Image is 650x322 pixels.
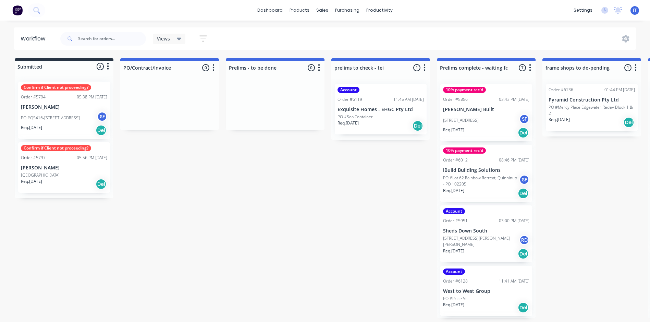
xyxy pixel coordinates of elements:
[623,117,634,128] div: Del
[549,117,570,123] p: Req. [DATE]
[21,84,91,91] div: Confirm if Client not proceeding?
[412,120,423,131] div: Del
[21,124,42,131] p: Req. [DATE]
[499,157,529,163] div: 08:46 PM [DATE]
[18,142,110,193] div: Confirm if Client not proceeding?Order #579705:56 PM [DATE][PERSON_NAME][GEOGRAPHIC_DATA]Req.[DAT...
[549,97,635,103] p: Pyramid Construction Pty Ltd
[21,104,107,110] p: [PERSON_NAME]
[21,178,42,184] p: Req. [DATE]
[363,5,396,15] div: productivity
[519,175,529,185] div: SF
[499,96,529,103] div: 03:43 PM [DATE]
[443,269,465,275] div: Account
[338,120,359,126] p: Req. [DATE]
[338,96,362,103] div: Order #6119
[18,82,110,139] div: Confirm if Client not proceeding?Order #579405:38 PM [DATE][PERSON_NAME]PO #Q5416-[STREET_ADDRESS...
[12,5,23,15] img: Factory
[313,5,332,15] div: sales
[440,266,532,316] div: AccountOrder #612811:41 AM [DATE]West to West GroupPO #Price StReq.[DATE]Del
[499,218,529,224] div: 03:00 PM [DATE]
[518,302,529,313] div: Del
[443,147,486,154] div: 10% payment rec'd
[440,145,532,202] div: 10% payment rec'dOrder #601208:46 PM [DATE]iBuild Building SolutionsPO #Lot 62 Rainbow Retreat, Q...
[96,179,107,190] div: Del
[443,117,479,123] p: [STREET_ADDRESS]
[519,114,529,124] div: SF
[338,87,359,93] div: Account
[443,296,467,302] p: PO #Price St
[443,218,468,224] div: Order #5951
[443,302,464,308] p: Req. [DATE]
[443,278,468,284] div: Order #6128
[443,96,468,103] div: Order #5856
[77,155,107,161] div: 05:56 PM [DATE]
[21,115,80,121] p: PO #Q5416-[STREET_ADDRESS]
[499,278,529,284] div: 11:41 AM [DATE]
[440,84,532,141] div: 10% payment rec'dOrder #585603:43 PM [DATE][PERSON_NAME] Built[STREET_ADDRESS]SFReq.[DATE]Del
[157,35,170,42] span: Views
[254,5,286,15] a: dashboard
[443,175,519,187] p: PO #Lot 62 Rainbow Retreat, Quinninup - PO 102205
[518,188,529,199] div: Del
[570,5,596,15] div: settings
[21,172,60,178] p: [GEOGRAPHIC_DATA]
[97,111,107,122] div: SF
[443,157,468,163] div: Order #6012
[21,94,46,100] div: Order #5794
[633,7,637,13] span: JT
[96,125,107,136] div: Del
[518,248,529,259] div: Del
[440,205,532,263] div: AccountOrder #595103:00 PM [DATE]Sheds Down South[STREET_ADDRESS][PERSON_NAME][PERSON_NAME]RDReq....
[604,87,635,93] div: 01:44 PM [DATE]
[443,107,529,112] p: [PERSON_NAME] Built
[21,155,46,161] div: Order #5797
[443,235,519,248] p: [STREET_ADDRESS][PERSON_NAME][PERSON_NAME]
[549,104,635,117] p: PO #Mercy Place Edgewater Redev Block 1 & 2
[518,127,529,138] div: Del
[443,127,464,133] p: Req. [DATE]
[338,114,373,120] p: PO #Sea Container
[21,145,91,151] div: Confirm if Client not proceeding?
[443,228,529,234] p: Sheds Down South
[332,5,363,15] div: purchasing
[546,84,638,131] div: Order #613601:44 PM [DATE]Pyramid Construction Pty LtdPO #Mercy Place Edgewater Redev Block 1 & 2...
[519,235,529,245] div: RD
[21,35,49,43] div: Workflow
[393,96,424,103] div: 11:45 AM [DATE]
[335,84,427,134] div: AccountOrder #611911:45 AM [DATE]Exquisite Homes - EHGC Pty LtdPO #Sea ContainerReq.[DATE]Del
[443,167,529,173] p: iBuild Building Solutions
[286,5,313,15] div: products
[78,32,146,46] input: Search for orders...
[443,288,529,294] p: West to West Group
[443,188,464,194] p: Req. [DATE]
[77,94,107,100] div: 05:38 PM [DATE]
[549,87,573,93] div: Order #6136
[338,107,424,112] p: Exquisite Homes - EHGC Pty Ltd
[443,87,486,93] div: 10% payment rec'd
[443,248,464,254] p: Req. [DATE]
[443,208,465,214] div: Account
[21,165,107,171] p: [PERSON_NAME]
